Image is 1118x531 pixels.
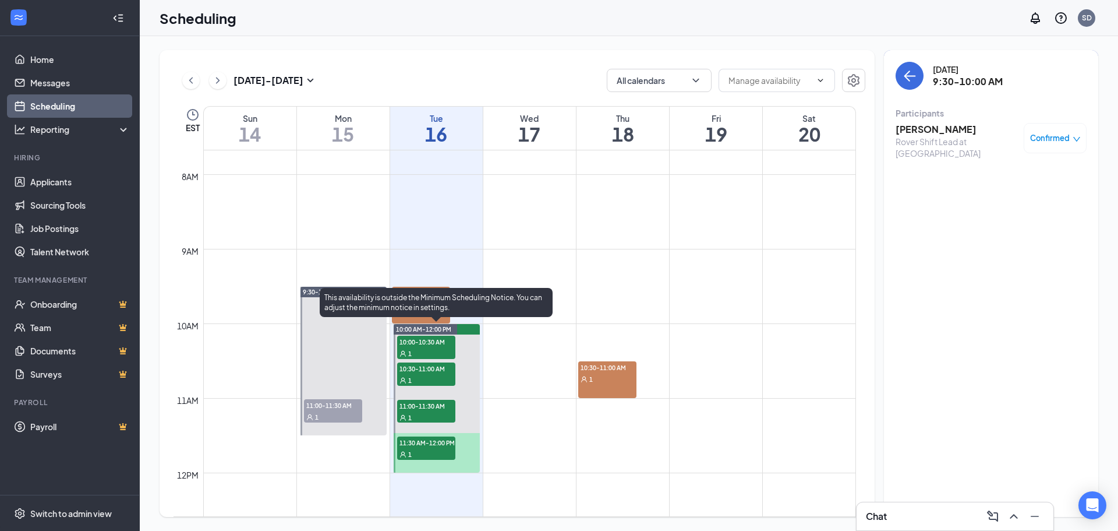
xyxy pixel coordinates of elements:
[14,508,26,519] svg: Settings
[303,288,345,296] span: 9:30-11:30 AM
[1028,11,1042,25] svg: Notifications
[212,73,224,87] svg: ChevronRight
[175,469,201,481] div: 12pm
[175,319,201,332] div: 10am
[1004,507,1023,526] button: ChevronUp
[233,74,303,87] h3: [DATE] - [DATE]
[397,437,455,448] span: 11:30 AM-12:00 PM
[1007,509,1021,523] svg: ChevronUp
[30,124,130,135] div: Reporting
[408,377,412,385] span: 1
[578,361,636,373] span: 10:30-11:00 AM
[396,325,451,333] span: 10:00 AM-12:00 PM
[14,275,128,285] div: Team Management
[186,122,200,133] span: EST
[408,451,412,459] span: 1
[1054,11,1068,25] svg: QuestionInfo
[483,124,576,144] h1: 17
[1078,491,1106,519] div: Open Intercom Messenger
[14,398,128,407] div: Payroll
[763,107,855,150] a: September 20, 2025
[182,72,200,89] button: ChevronLeft
[896,107,1087,119] div: Participants
[763,112,855,124] div: Sat
[179,245,201,258] div: 9am
[186,108,200,122] svg: Clock
[30,415,130,438] a: PayrollCrown
[1073,135,1081,143] span: down
[986,509,1000,523] svg: ComposeMessage
[14,124,26,135] svg: Analysis
[204,107,296,150] a: September 14, 2025
[297,124,390,144] h1: 15
[13,12,24,23] svg: WorkstreamLogo
[1025,507,1044,526] button: Minimize
[408,414,412,422] span: 1
[397,336,455,347] span: 10:00-10:30 AM
[112,12,124,24] svg: Collapse
[399,451,406,458] svg: User
[297,107,390,150] a: September 15, 2025
[1030,132,1070,144] span: Confirmed
[30,363,130,386] a: SurveysCrown
[392,287,450,298] span: 9:30-10:00 AM
[728,74,811,87] input: Manage availability
[842,69,865,92] button: Settings
[320,288,553,317] div: This availability is outside the Minimum Scheduling Notice. You can adjust the minimum notice in ...
[30,316,130,339] a: TeamCrown
[390,107,483,150] a: September 16, 2025
[160,8,236,28] h1: Scheduling
[14,153,128,163] div: Hiring
[483,112,576,124] div: Wed
[399,350,406,357] svg: User
[390,124,483,144] h1: 16
[816,76,825,85] svg: ChevronDown
[399,414,406,421] svg: User
[847,73,861,87] svg: Settings
[576,112,669,124] div: Thu
[30,508,112,519] div: Switch to admin view
[933,75,1003,88] h3: 9:30-10:00 AM
[933,64,1003,75] div: [DATE]
[690,75,702,86] svg: ChevronDown
[179,170,201,183] div: 8am
[30,71,130,94] a: Messages
[304,399,362,411] span: 11:00-11:30 AM
[30,339,130,363] a: DocumentsCrown
[306,414,313,421] svg: User
[315,413,319,421] span: 1
[903,69,917,83] svg: ArrowLeft
[303,73,317,87] svg: SmallChevronDown
[1028,509,1042,523] svg: Minimize
[397,400,455,412] span: 11:00-11:30 AM
[185,73,197,87] svg: ChevronLeft
[576,124,669,144] h1: 18
[483,107,576,150] a: September 17, 2025
[763,124,855,144] h1: 20
[983,507,1002,526] button: ComposeMessage
[30,240,130,263] a: Talent Network
[408,350,412,358] span: 1
[670,124,762,144] h1: 19
[30,94,130,118] a: Scheduling
[30,194,130,217] a: Sourcing Tools
[670,112,762,124] div: Fri
[607,69,712,92] button: All calendarsChevronDown
[30,293,130,316] a: OnboardingCrown
[30,217,130,240] a: Job Postings
[204,124,296,144] h1: 14
[30,170,130,194] a: Applicants
[204,112,296,124] div: Sun
[670,107,762,150] a: September 19, 2025
[896,136,1018,159] div: Rover Shift Lead at [GEOGRAPHIC_DATA]
[866,510,887,523] h3: Chat
[390,112,483,124] div: Tue
[589,375,593,384] span: 1
[175,394,201,407] div: 11am
[397,363,455,374] span: 10:30-11:00 AM
[896,62,924,90] button: back-button
[209,72,227,89] button: ChevronRight
[399,377,406,384] svg: User
[581,376,588,383] svg: User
